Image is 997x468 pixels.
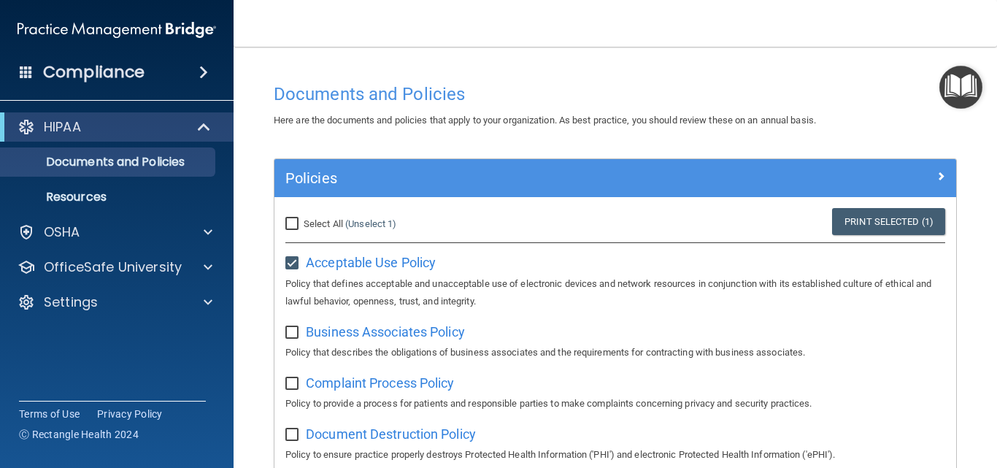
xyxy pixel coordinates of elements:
[19,427,139,442] span: Ⓒ Rectangle Health 2024
[832,208,945,235] a: Print Selected (1)
[285,446,945,464] p: Policy to ensure practice properly destroys Protected Health Information ('PHI') and electronic P...
[306,324,465,340] span: Business Associates Policy
[306,255,436,270] span: Acceptable Use Policy
[18,118,212,136] a: HIPAA
[285,166,945,190] a: Policies
[19,407,80,421] a: Terms of Use
[285,395,945,413] p: Policy to provide a process for patients and responsible parties to make complaints concerning pr...
[97,407,163,421] a: Privacy Policy
[285,344,945,361] p: Policy that describes the obligations of business associates and the requirements for contracting...
[44,223,80,241] p: OSHA
[18,223,212,241] a: OSHA
[9,190,209,204] p: Resources
[306,426,476,442] span: Document Destruction Policy
[285,170,775,186] h5: Policies
[44,258,182,276] p: OfficeSafe University
[18,15,216,45] img: PMB logo
[274,115,816,126] span: Here are the documents and policies that apply to your organization. As best practice, you should...
[44,118,81,136] p: HIPAA
[274,85,957,104] h4: Documents and Policies
[304,218,343,229] span: Select All
[306,375,454,391] span: Complaint Process Policy
[285,275,945,310] p: Policy that defines acceptable and unacceptable use of electronic devices and network resources i...
[43,62,145,83] h4: Compliance
[18,294,212,311] a: Settings
[285,218,302,230] input: Select All (Unselect 1)
[345,218,396,229] a: (Unselect 1)
[44,294,98,311] p: Settings
[18,258,212,276] a: OfficeSafe University
[939,66,982,109] button: Open Resource Center
[924,367,979,423] iframe: Drift Widget Chat Controller
[9,155,209,169] p: Documents and Policies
